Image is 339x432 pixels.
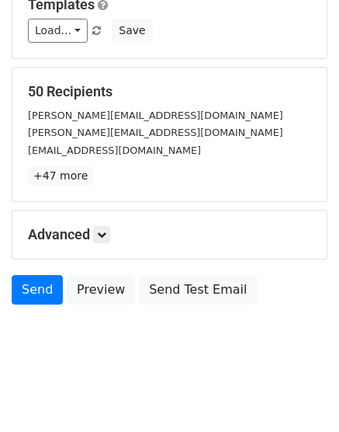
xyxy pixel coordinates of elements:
[28,226,311,243] h5: Advanced
[67,275,135,305] a: Preview
[112,19,152,43] button: Save
[139,275,257,305] a: Send Test Email
[28,127,283,138] small: [PERSON_NAME][EMAIL_ADDRESS][DOMAIN_NAME]
[28,145,201,156] small: [EMAIL_ADDRESS][DOMAIN_NAME]
[28,19,88,43] a: Load...
[28,110,283,121] small: [PERSON_NAME][EMAIL_ADDRESS][DOMAIN_NAME]
[28,166,93,186] a: +47 more
[28,83,311,100] h5: 50 Recipients
[12,275,63,305] a: Send
[261,357,339,432] iframe: Chat Widget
